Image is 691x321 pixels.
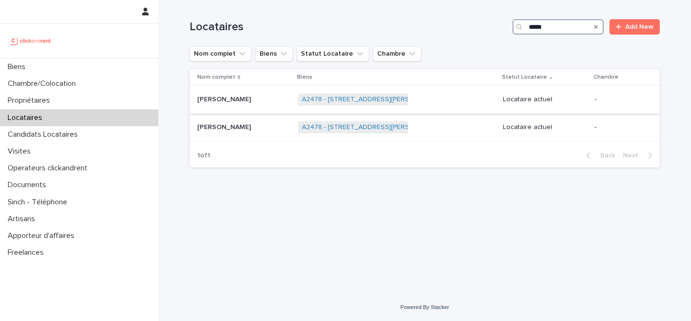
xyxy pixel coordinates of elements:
[197,121,253,131] p: [PERSON_NAME]
[4,62,33,71] p: Biens
[4,248,51,257] p: Freelances
[8,31,54,50] img: UCB0brd3T0yccxBKYDjQ
[4,231,82,240] p: Apporteur d'affaires
[4,198,75,207] p: Sinch - Téléphone
[595,95,644,104] p: -
[625,24,654,30] span: Add New
[373,46,421,61] button: Chambre
[190,86,660,114] tr: [PERSON_NAME][PERSON_NAME] A2478 - [STREET_ADDRESS][PERSON_NAME][PERSON_NAME] Locataire actuel-
[4,164,95,173] p: Operateurs clickandrent
[623,152,644,159] span: Next
[503,123,587,131] p: Locataire actuel
[302,123,496,131] a: A2478 - [STREET_ADDRESS][PERSON_NAME][PERSON_NAME]
[4,79,83,88] p: Chambre/Colocation
[619,151,660,160] button: Next
[503,95,587,104] p: Locataire actuel
[594,72,619,83] p: Chambre
[197,94,253,104] p: [PERSON_NAME]
[297,46,369,61] button: Statut Locataire
[190,46,251,61] button: Nom complet
[512,19,604,35] input: Search
[4,96,58,105] p: Propriétaires
[595,123,644,131] p: -
[190,144,218,167] p: 1 of 1
[400,304,449,310] a: Powered By Stacker
[4,147,38,156] p: Visites
[579,151,619,160] button: Back
[502,72,547,83] p: Statut Locataire
[4,180,54,190] p: Documents
[297,72,312,83] p: Biens
[190,114,660,142] tr: [PERSON_NAME][PERSON_NAME] A2478 - [STREET_ADDRESS][PERSON_NAME][PERSON_NAME] Locataire actuel-
[302,95,496,104] a: A2478 - [STREET_ADDRESS][PERSON_NAME][PERSON_NAME]
[4,214,43,224] p: Artisans
[197,72,235,83] p: Nom complet
[190,20,509,34] h1: Locataires
[595,152,615,159] span: Back
[4,113,50,122] p: Locataires
[4,130,85,139] p: Candidats Locataires
[609,19,660,35] a: Add New
[255,46,293,61] button: Biens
